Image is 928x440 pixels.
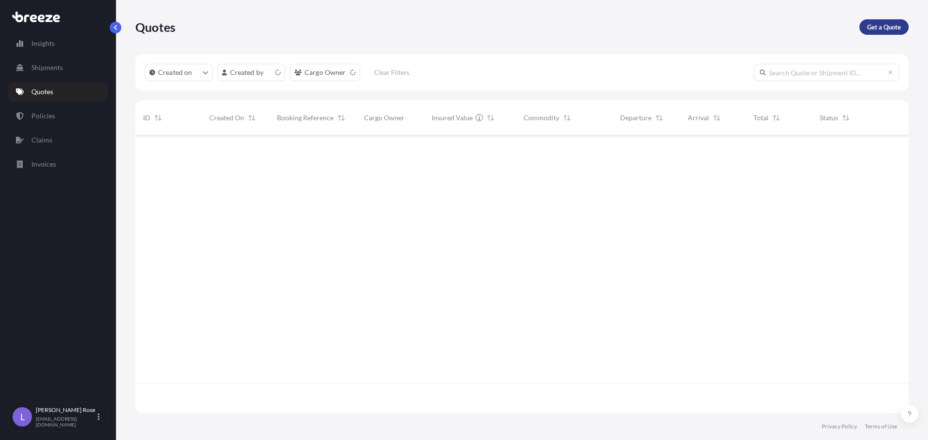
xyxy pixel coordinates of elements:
[31,87,53,97] p: Quotes
[217,64,285,81] button: createdBy Filter options
[374,68,409,77] p: Clear Filters
[8,130,108,150] a: Claims
[8,58,108,77] a: Shipments
[653,112,665,124] button: Sort
[711,112,723,124] button: Sort
[145,64,213,81] button: createdOn Filter options
[158,68,192,77] p: Created on
[840,112,852,124] button: Sort
[143,113,150,123] span: ID
[365,65,419,80] button: Clear Filters
[290,64,360,81] button: cargoOwner Filter options
[31,39,55,48] p: Insights
[31,135,52,145] p: Claims
[36,416,96,427] p: [EMAIL_ADDRESS][DOMAIN_NAME]
[561,112,573,124] button: Sort
[8,34,108,53] a: Insights
[36,406,96,414] p: [PERSON_NAME] Rose
[364,113,405,123] span: Cargo Owner
[485,112,496,124] button: Sort
[523,113,559,123] span: Commodity
[770,112,782,124] button: Sort
[865,423,897,430] a: Terms of Use
[31,159,56,169] p: Invoices
[859,19,909,35] a: Get a Quote
[8,106,108,126] a: Policies
[20,412,25,422] span: L
[209,113,244,123] span: Created On
[246,112,258,124] button: Sort
[8,155,108,174] a: Invoices
[688,113,709,123] span: Arrival
[277,113,333,123] span: Booking Reference
[230,68,264,77] p: Created by
[820,113,838,123] span: Status
[8,82,108,101] a: Quotes
[867,22,901,32] p: Get a Quote
[152,112,164,124] button: Sort
[754,113,768,123] span: Total
[620,113,652,123] span: Departure
[822,423,857,430] a: Privacy Policy
[432,113,473,123] span: Insured Value
[304,68,346,77] p: Cargo Owner
[335,112,347,124] button: Sort
[31,111,55,121] p: Policies
[31,63,63,72] p: Shipments
[135,19,175,35] p: Quotes
[754,64,899,81] input: Search Quote or Shipment ID...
